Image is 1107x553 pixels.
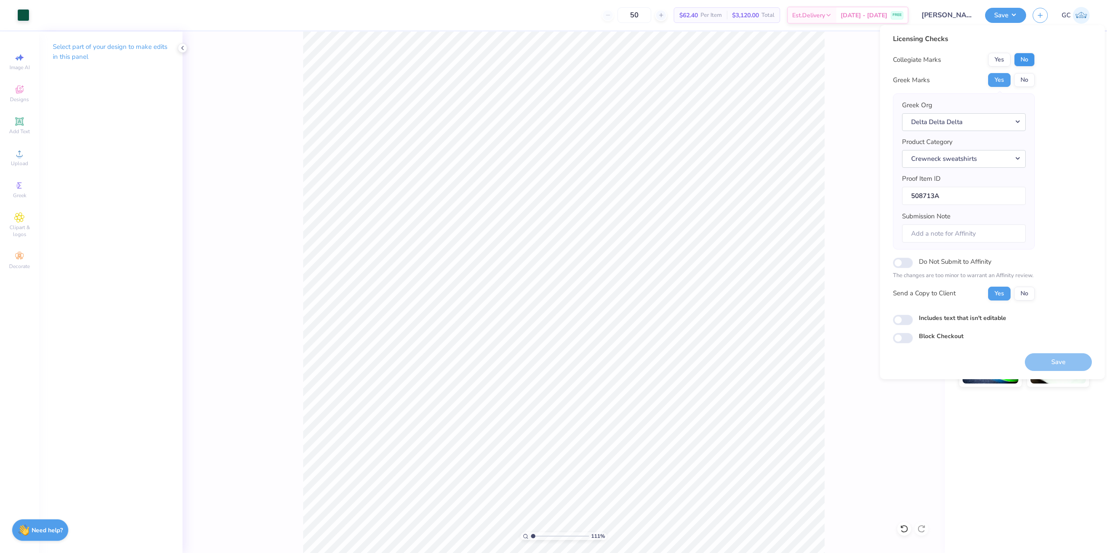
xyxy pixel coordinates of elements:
button: Yes [988,53,1011,67]
div: Licensing Checks [893,34,1035,44]
input: Untitled Design [915,6,979,24]
input: – – [617,7,651,23]
strong: Need help? [32,526,63,534]
button: Save [985,8,1026,23]
span: Decorate [9,263,30,270]
span: $62.40 [679,11,698,20]
span: Add Text [9,128,30,135]
input: Add a note for Affinity [902,224,1026,243]
span: Designs [10,96,29,103]
span: [DATE] - [DATE] [841,11,887,20]
button: Delta Delta Delta [902,113,1026,131]
span: $3,120.00 [732,11,759,20]
p: Select part of your design to make edits in this panel [53,42,169,62]
button: No [1014,73,1035,87]
label: Do Not Submit to Affinity [919,256,992,267]
span: FREE [893,12,902,18]
label: Includes text that isn't editable [919,313,1006,323]
button: Yes [988,73,1011,87]
span: Greek [13,192,26,199]
img: Gerard Christopher Trorres [1073,7,1090,24]
label: Submission Note [902,211,950,221]
div: Collegiate Marks [893,55,941,65]
a: GC [1062,7,1090,24]
button: Yes [988,287,1011,300]
span: Total [761,11,774,20]
label: Product Category [902,137,953,147]
button: Crewneck sweatshirts [902,150,1026,168]
span: GC [1062,10,1071,20]
button: No [1014,53,1035,67]
label: Greek Org [902,100,932,110]
span: Image AI [10,64,30,71]
button: No [1014,287,1035,300]
span: Upload [11,160,28,167]
div: Greek Marks [893,75,930,85]
label: Block Checkout [919,332,963,341]
span: Est. Delivery [792,11,825,20]
span: Clipart & logos [4,224,35,238]
p: The changes are too minor to warrant an Affinity review. [893,272,1035,280]
span: Per Item [701,11,722,20]
label: Proof Item ID [902,174,941,184]
div: Send a Copy to Client [893,288,956,298]
span: 111 % [591,532,605,540]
